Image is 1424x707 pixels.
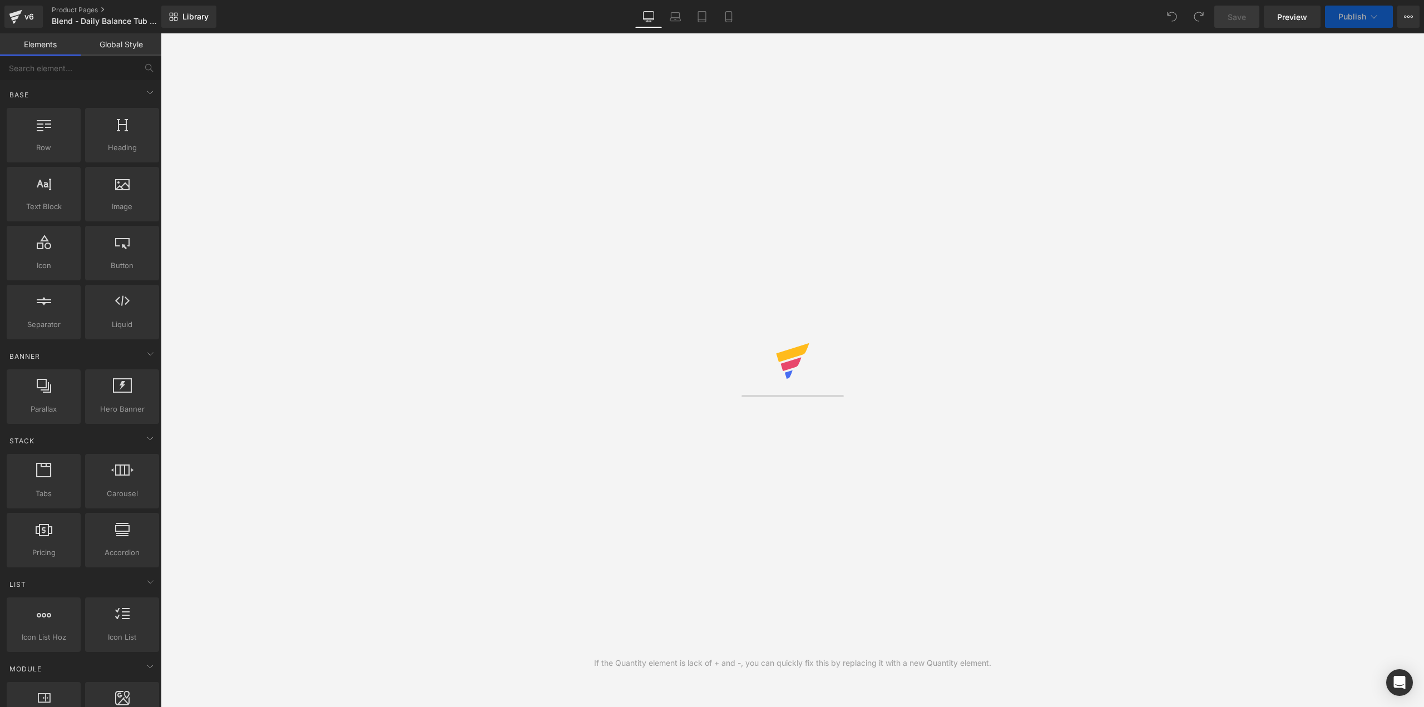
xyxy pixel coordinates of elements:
[635,6,662,28] a: Desktop
[22,9,36,24] div: v6
[88,319,156,330] span: Liquid
[88,403,156,415] span: Hero Banner
[10,260,77,271] span: Icon
[52,6,180,14] a: Product Pages
[10,142,77,154] span: Row
[8,664,43,674] span: Module
[10,547,77,558] span: Pricing
[88,547,156,558] span: Accordion
[52,17,159,26] span: Blend - Daily Balance Tub Dispatch Delay (AU)
[1188,6,1210,28] button: Redo
[1277,11,1307,23] span: Preview
[88,142,156,154] span: Heading
[161,6,216,28] a: New Library
[4,6,43,28] a: v6
[8,90,30,100] span: Base
[715,6,742,28] a: Mobile
[8,579,27,590] span: List
[1161,6,1183,28] button: Undo
[88,260,156,271] span: Button
[689,6,715,28] a: Tablet
[8,436,36,446] span: Stack
[1228,11,1246,23] span: Save
[10,201,77,212] span: Text Block
[88,201,156,212] span: Image
[1386,669,1413,696] div: Open Intercom Messenger
[662,6,689,28] a: Laptop
[10,488,77,500] span: Tabs
[88,488,156,500] span: Carousel
[182,12,209,22] span: Library
[8,351,41,362] span: Banner
[1264,6,1321,28] a: Preview
[1325,6,1393,28] button: Publish
[81,33,161,56] a: Global Style
[10,403,77,415] span: Parallax
[1338,12,1366,21] span: Publish
[594,657,991,669] div: If the Quantity element is lack of + and -, you can quickly fix this by replacing it with a new Q...
[10,631,77,643] span: Icon List Hoz
[88,631,156,643] span: Icon List
[1397,6,1420,28] button: More
[10,319,77,330] span: Separator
